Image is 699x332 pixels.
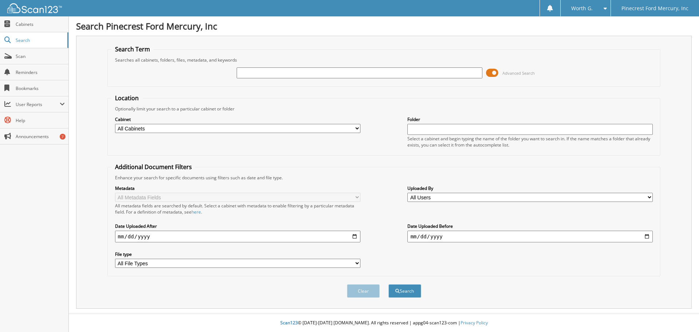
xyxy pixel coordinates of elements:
legend: Additional Document Filters [111,163,196,171]
div: Select a cabinet and begin typing the name of the folder you want to search in. If the name match... [407,136,653,148]
label: Folder [407,116,653,122]
span: Advanced Search [502,70,535,76]
div: All metadata fields are searched by default. Select a cabinet with metadata to enable filtering b... [115,203,360,215]
span: Pinecrest Ford Mercury, Inc [621,6,688,11]
span: User Reports [16,101,60,108]
a: here [191,209,201,215]
h1: Search Pinecrest Ford Mercury, Inc [76,20,692,32]
input: end [407,231,653,242]
button: Clear [347,284,380,298]
label: File type [115,251,360,257]
a: Privacy Policy [461,320,488,326]
label: Metadata [115,185,360,191]
img: scan123-logo-white.svg [7,3,62,13]
iframe: Chat Widget [663,297,699,332]
div: Searches all cabinets, folders, files, metadata, and keywords [111,57,657,63]
span: Bookmarks [16,85,65,91]
span: Search [16,37,64,43]
div: 7 [60,134,66,140]
label: Date Uploaded Before [407,223,653,229]
span: Scan [16,53,65,59]
input: start [115,231,360,242]
div: © [DATE]-[DATE] [DOMAIN_NAME]. All rights reserved | appg04-scan123-com | [69,314,699,332]
button: Search [388,284,421,298]
legend: Search Term [111,45,154,53]
span: Announcements [16,133,65,140]
span: Reminders [16,69,65,75]
span: Worth G. [571,6,593,11]
label: Cabinet [115,116,360,122]
span: Scan123 [280,320,298,326]
legend: Location [111,94,142,102]
label: Date Uploaded After [115,223,360,229]
div: Optionally limit your search to a particular cabinet or folder [111,106,657,112]
span: Help [16,117,65,124]
span: Cabinets [16,21,65,27]
label: Uploaded By [407,185,653,191]
div: Enhance your search for specific documents using filters such as date and file type. [111,175,657,181]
